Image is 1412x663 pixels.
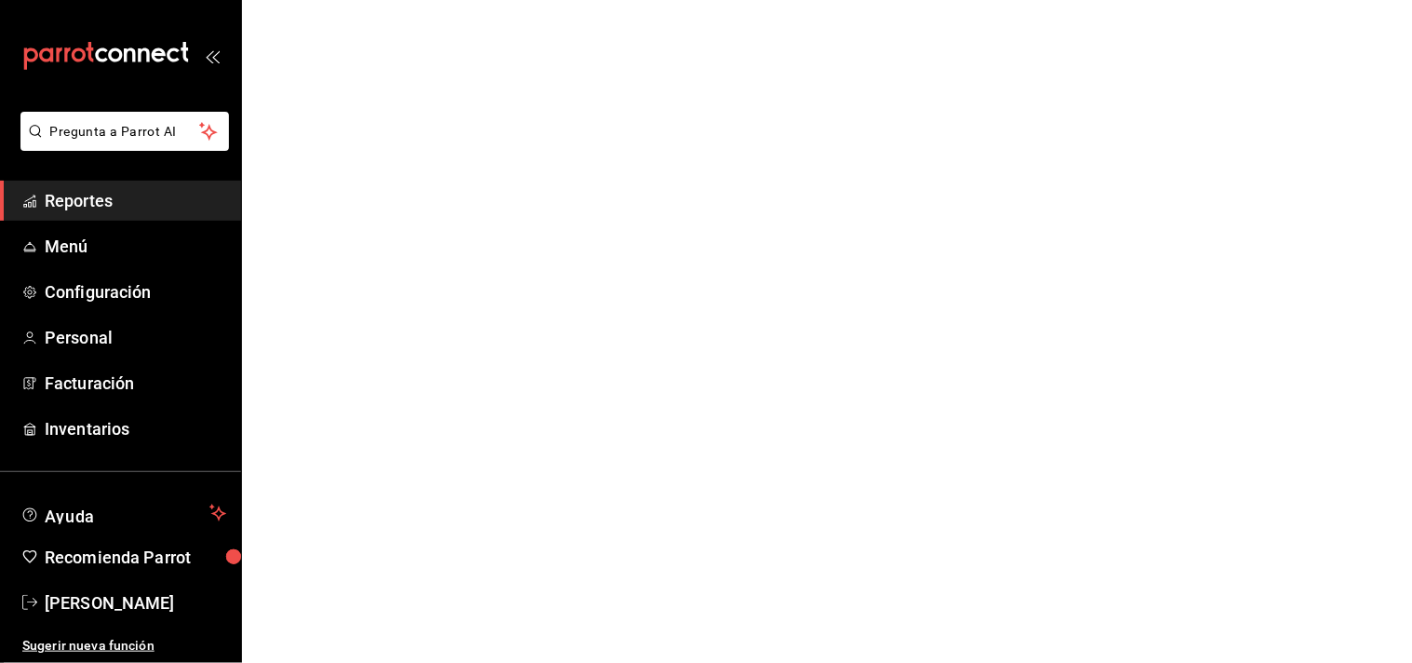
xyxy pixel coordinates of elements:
span: Pregunta a Parrot AI [50,122,200,142]
a: Pregunta a Parrot AI [13,135,229,155]
button: open_drawer_menu [205,48,220,63]
span: Facturación [45,371,226,396]
span: Configuración [45,279,226,304]
span: [PERSON_NAME] [45,590,226,616]
button: Pregunta a Parrot AI [20,112,229,151]
span: Recomienda Parrot [45,545,226,570]
span: Inventarios [45,416,226,441]
span: Ayuda [45,502,202,524]
span: Menú [45,234,226,259]
span: Sugerir nueva función [22,636,226,656]
span: Personal [45,325,226,350]
span: Reportes [45,188,226,213]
